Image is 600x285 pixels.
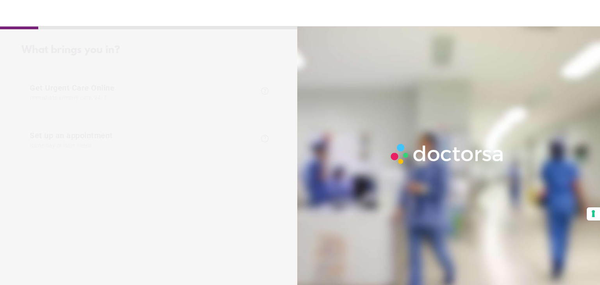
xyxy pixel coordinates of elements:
[260,86,270,96] span: help
[30,142,256,148] span: Same day or later needs
[30,131,256,148] span: Set up an appointment
[587,207,600,221] button: Your consent preferences for tracking technologies
[30,94,256,101] span: Immediate primary care, 24/7
[260,134,270,143] span: help
[387,141,507,167] img: Logo-Doctorsa-trans-White-partial-flat.png
[21,45,278,56] div: What brings you in?
[30,83,256,101] span: Get Urgent Care Online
